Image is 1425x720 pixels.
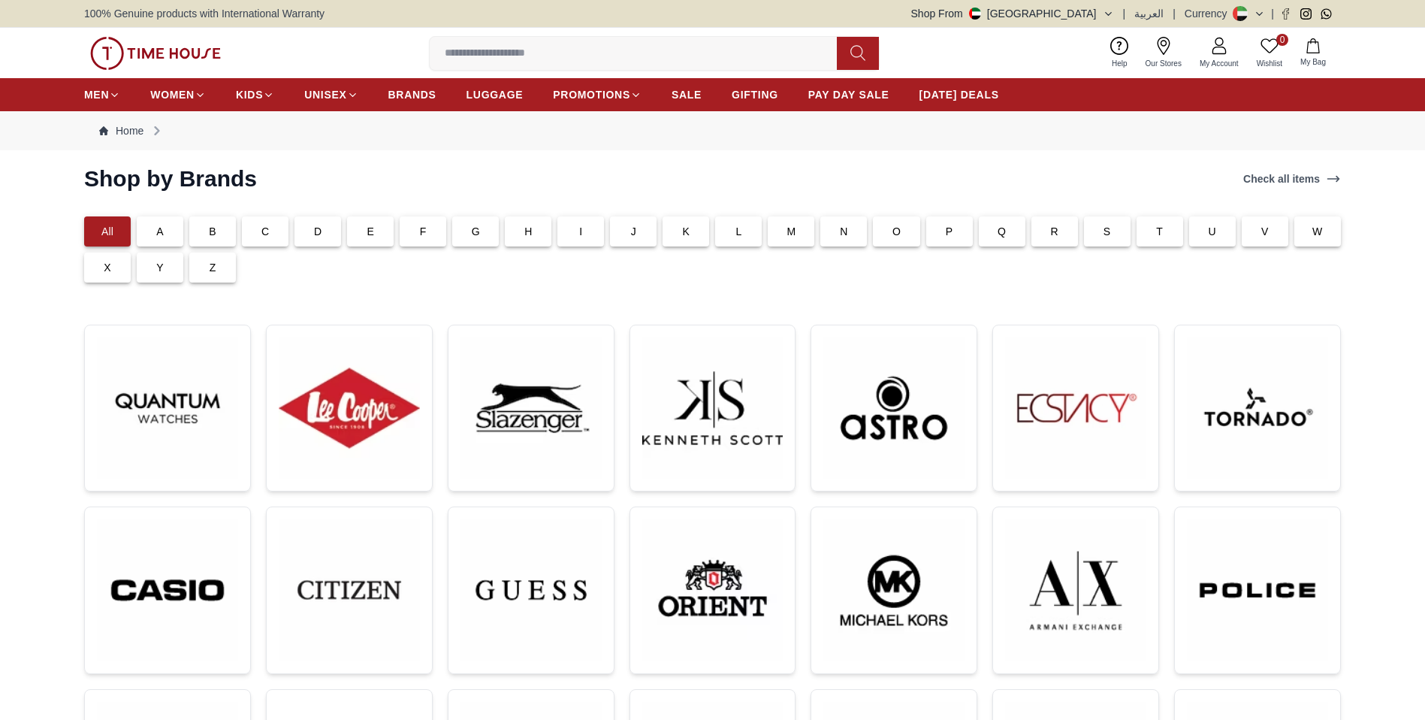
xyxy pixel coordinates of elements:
[84,6,325,21] span: 100% Genuine products with International Warranty
[911,6,1114,21] button: Shop From[GEOGRAPHIC_DATA]
[1294,56,1332,68] span: My Bag
[460,337,602,479] img: ...
[553,87,630,102] span: PROMOTIONS
[1173,6,1176,21] span: |
[84,165,257,192] h2: Shop by Brands
[1123,6,1126,21] span: |
[388,87,436,102] span: BRANDS
[472,224,480,239] p: G
[1187,337,1328,479] img: ...
[1271,6,1274,21] span: |
[1005,337,1146,479] img: ...
[1103,224,1111,239] p: S
[466,81,524,108] a: LUGGAGE
[460,519,602,661] img: ...
[1134,6,1164,21] button: العربية
[579,224,582,239] p: I
[1280,8,1291,20] a: Facebook
[1291,35,1335,71] button: My Bag
[672,87,702,102] span: SALE
[732,81,778,108] a: GIFTING
[210,260,216,275] p: Z
[808,87,889,102] span: PAY DAY SALE
[90,37,221,70] img: ...
[524,224,532,239] p: H
[209,224,216,239] p: B
[84,81,120,108] a: MEN
[1103,34,1137,72] a: Help
[150,87,195,102] span: WOMEN
[156,260,164,275] p: Y
[919,87,999,102] span: [DATE] DEALS
[732,87,778,102] span: GIFTING
[735,224,741,239] p: L
[808,81,889,108] a: PAY DAY SALE
[236,87,263,102] span: KIDS
[642,519,783,661] img: ...
[97,337,238,479] img: ...
[823,519,965,661] img: ...
[420,224,427,239] p: F
[1194,58,1245,69] span: My Account
[279,337,420,479] img: ...
[156,224,164,239] p: A
[84,87,109,102] span: MEN
[279,519,420,661] img: ...
[104,260,111,275] p: X
[1140,58,1188,69] span: Our Stores
[150,81,206,108] a: WOMEN
[1240,168,1344,189] a: Check all items
[466,87,524,102] span: LUGGAGE
[1050,224,1058,239] p: R
[892,224,901,239] p: O
[99,123,143,138] a: Home
[1276,34,1288,46] span: 0
[1187,519,1328,661] img: ...
[553,81,642,108] a: PROMOTIONS
[1300,8,1312,20] a: Instagram
[1251,58,1288,69] span: Wishlist
[84,111,1341,150] nav: Breadcrumb
[1156,224,1163,239] p: T
[261,224,269,239] p: C
[672,81,702,108] a: SALE
[642,337,783,479] img: ...
[314,224,322,239] p: D
[998,224,1006,239] p: Q
[787,224,796,239] p: M
[388,81,436,108] a: BRANDS
[919,81,999,108] a: [DATE] DEALS
[304,87,346,102] span: UNISEX
[946,224,953,239] p: P
[1005,519,1146,661] img: ...
[1185,6,1233,21] div: Currency
[236,81,274,108] a: KIDS
[1312,224,1322,239] p: W
[969,8,981,20] img: United Arab Emirates
[1209,224,1216,239] p: U
[1106,58,1134,69] span: Help
[1321,8,1332,20] a: Whatsapp
[1248,34,1291,72] a: 0Wishlist
[97,519,238,661] img: ...
[631,224,636,239] p: J
[101,224,113,239] p: All
[683,224,690,239] p: K
[823,337,965,479] img: ...
[1137,34,1191,72] a: Our Stores
[840,224,847,239] p: N
[367,224,374,239] p: E
[304,81,358,108] a: UNISEX
[1261,224,1269,239] p: V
